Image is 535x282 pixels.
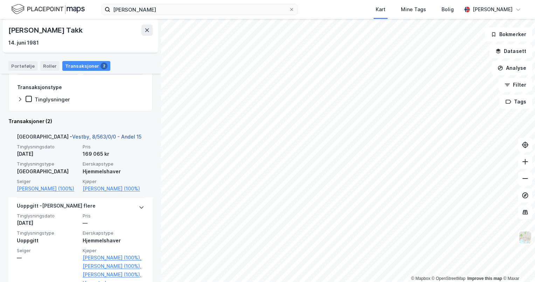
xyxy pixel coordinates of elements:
[72,134,141,140] a: Vestby, 8/563/0/0 - Andel 15
[17,236,78,245] div: Uoppgitt
[83,219,144,227] div: —
[411,276,430,281] a: Mapbox
[100,62,107,69] div: 2
[17,144,78,150] span: Tinglysningsdato
[83,270,144,279] a: [PERSON_NAME] (100%),
[83,179,144,184] span: Kjøper
[17,161,78,167] span: Tinglysningstype
[83,161,144,167] span: Eierskapstype
[11,3,85,15] img: logo.f888ab2527a4732fd821a326f86c7f29.svg
[442,5,454,14] div: Bolig
[17,230,78,236] span: Tinglysningstype
[17,254,78,262] div: —
[110,4,289,15] input: Søk på adresse, matrikkel, gårdeiere, leietakere eller personer
[492,61,532,75] button: Analyse
[83,248,144,254] span: Kjøper
[499,78,532,92] button: Filter
[17,202,96,213] div: Uoppgitt - [PERSON_NAME] flere
[83,254,144,262] a: [PERSON_NAME] (100%),
[35,96,70,103] div: Tinglysninger
[17,150,78,158] div: [DATE]
[8,39,39,47] div: 14. juni 1981
[83,150,144,158] div: 169 065 kr
[62,61,110,71] div: Transaksjoner
[83,236,144,245] div: Hjemmelshaver
[83,262,144,270] a: [PERSON_NAME] (100%),
[17,219,78,227] div: [DATE]
[17,83,62,92] div: Transaksjonstype
[500,248,535,282] iframe: Chat Widget
[17,248,78,254] span: Selger
[17,167,78,176] div: [GEOGRAPHIC_DATA]
[8,25,84,36] div: [PERSON_NAME] Takk
[8,61,37,71] div: Portefølje
[467,276,502,281] a: Improve this map
[519,231,532,244] img: Z
[401,5,426,14] div: Mine Tags
[489,44,532,58] button: Datasett
[83,144,144,150] span: Pris
[40,61,60,71] div: Roller
[83,167,144,176] div: Hjemmelshaver
[17,179,78,184] span: Selger
[500,248,535,282] div: Kontrollprogram for chat
[432,276,466,281] a: OpenStreetMap
[17,133,141,144] div: [GEOGRAPHIC_DATA] -
[473,5,513,14] div: [PERSON_NAME]
[83,184,144,193] a: [PERSON_NAME] (100%)
[376,5,385,14] div: Kart
[500,95,532,109] button: Tags
[485,27,532,41] button: Bokmerker
[17,213,78,219] span: Tinglysningsdato
[8,117,153,126] div: Transaksjoner (2)
[83,213,144,219] span: Pris
[17,184,78,193] a: [PERSON_NAME] (100%)
[83,230,144,236] span: Eierskapstype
